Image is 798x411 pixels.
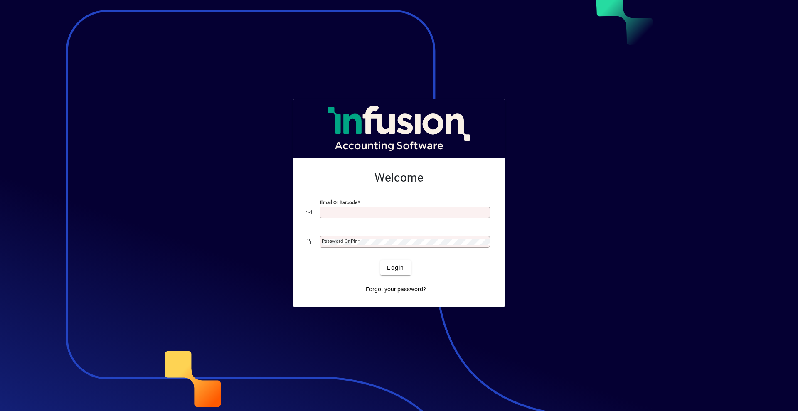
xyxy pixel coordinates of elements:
[366,285,426,294] span: Forgot your password?
[306,171,492,185] h2: Welcome
[387,263,404,272] span: Login
[362,282,429,297] a: Forgot your password?
[322,238,357,244] mat-label: Password or Pin
[320,199,357,205] mat-label: Email or Barcode
[380,260,411,275] button: Login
